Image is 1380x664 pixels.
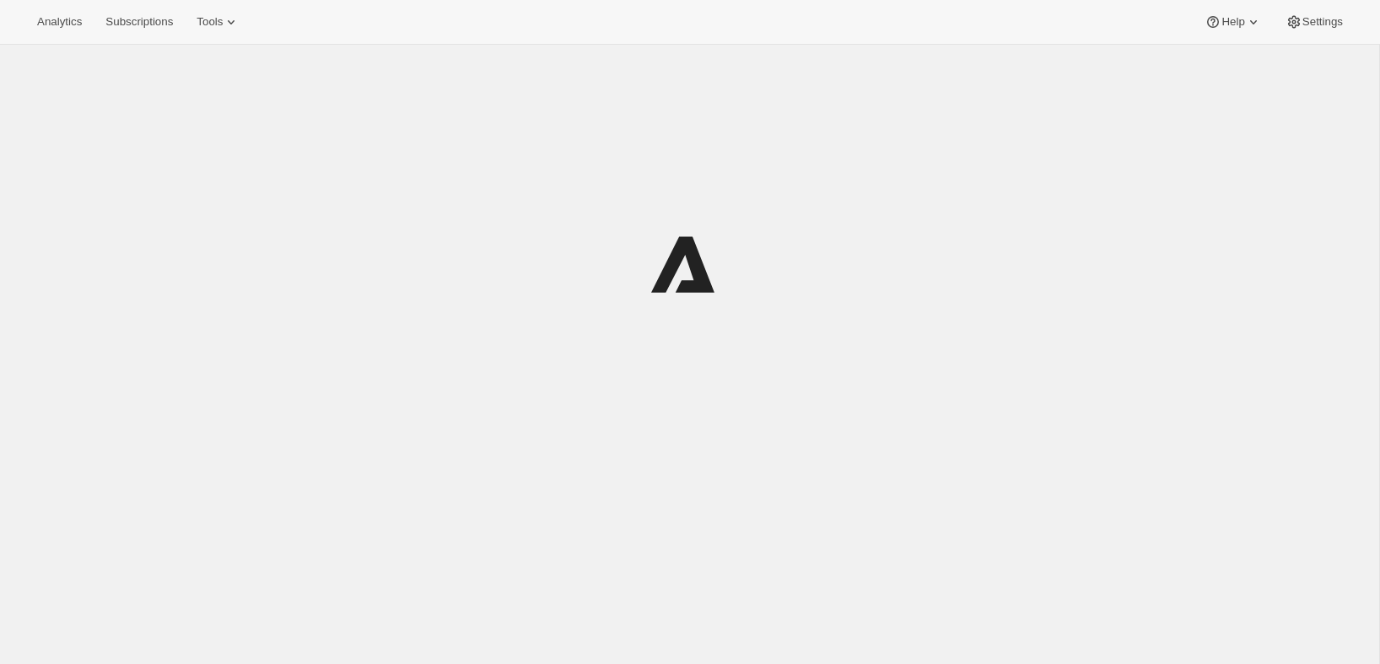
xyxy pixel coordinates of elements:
span: Settings [1302,15,1343,29]
span: Subscriptions [105,15,173,29]
span: Analytics [37,15,82,29]
button: Help [1194,10,1271,34]
button: Settings [1275,10,1353,34]
button: Analytics [27,10,92,34]
span: Tools [197,15,223,29]
span: Help [1221,15,1244,29]
button: Tools [186,10,250,34]
button: Subscriptions [95,10,183,34]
